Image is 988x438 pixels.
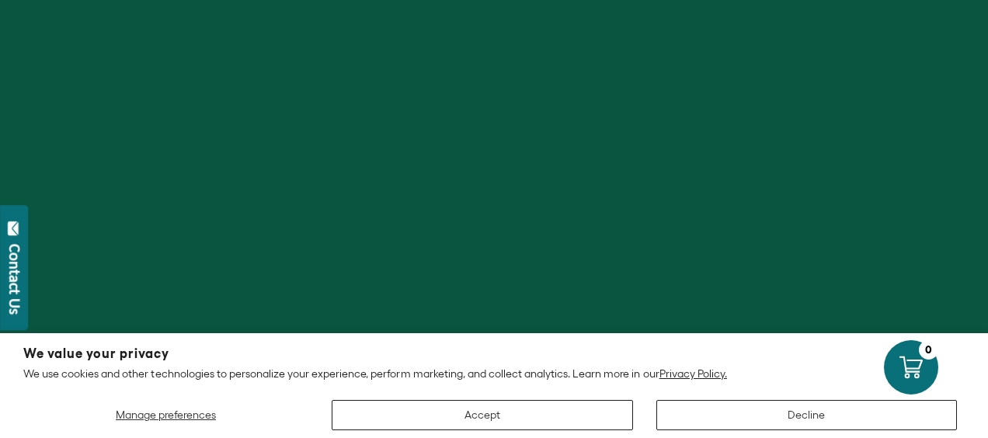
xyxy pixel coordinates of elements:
p: We use cookies and other technologies to personalize your experience, perform marketing, and coll... [23,367,965,381]
h2: We value your privacy [23,347,965,360]
button: Accept [332,400,633,430]
a: Privacy Policy. [659,367,727,380]
div: Contact Us [7,244,23,315]
span: Manage preferences [116,408,216,421]
button: Manage preferences [23,400,308,430]
div: 0 [919,340,938,360]
button: Decline [656,400,958,430]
